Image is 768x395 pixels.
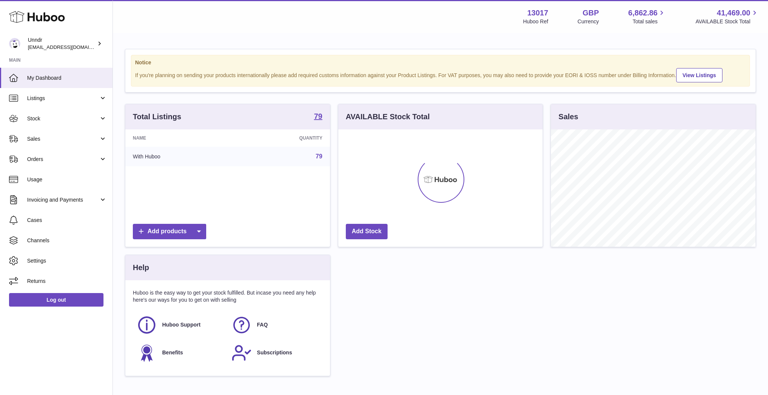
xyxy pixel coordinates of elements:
h3: Help [133,263,149,273]
a: Benefits [137,343,224,363]
span: Cases [27,217,107,224]
span: Channels [27,237,107,244]
span: Orders [27,156,99,163]
span: Total sales [633,18,666,25]
span: Huboo Support [162,321,201,328]
span: [EMAIL_ADDRESS][DOMAIN_NAME] [28,44,111,50]
a: 79 [314,112,322,122]
span: 41,469.00 [717,8,750,18]
span: Stock [27,115,99,122]
span: Benefits [162,349,183,356]
a: Subscriptions [231,343,319,363]
a: 79 [316,153,322,160]
a: 6,862.86 Total sales [628,8,666,25]
a: Add products [133,224,206,239]
th: Quantity [233,129,330,147]
a: 41,469.00 AVAILABLE Stock Total [695,8,759,25]
strong: 13017 [527,8,548,18]
strong: Notice [135,59,746,66]
p: Huboo is the easy way to get your stock fulfilled. But incase you need any help here's our ways f... [133,289,322,304]
strong: GBP [582,8,599,18]
span: Listings [27,95,99,102]
th: Name [125,129,233,147]
div: Unndr [28,36,96,51]
div: Huboo Ref [523,18,548,25]
span: My Dashboard [27,74,107,82]
span: Invoicing and Payments [27,196,99,204]
h3: Sales [558,112,578,122]
h3: AVAILABLE Stock Total [346,112,430,122]
span: Usage [27,176,107,183]
span: Subscriptions [257,349,292,356]
span: 6,862.86 [628,8,658,18]
a: Log out [9,293,103,307]
span: Returns [27,278,107,285]
span: AVAILABLE Stock Total [695,18,759,25]
a: Huboo Support [137,315,224,335]
span: Sales [27,135,99,143]
strong: 79 [314,112,322,120]
span: FAQ [257,321,268,328]
div: If you're planning on sending your products internationally please add required customs informati... [135,67,746,82]
span: Settings [27,257,107,264]
td: With Huboo [125,147,233,166]
a: Add Stock [346,224,388,239]
div: Currency [578,18,599,25]
img: sofiapanwar@gmail.com [9,38,20,49]
h3: Total Listings [133,112,181,122]
a: FAQ [231,315,319,335]
a: View Listings [676,68,722,82]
